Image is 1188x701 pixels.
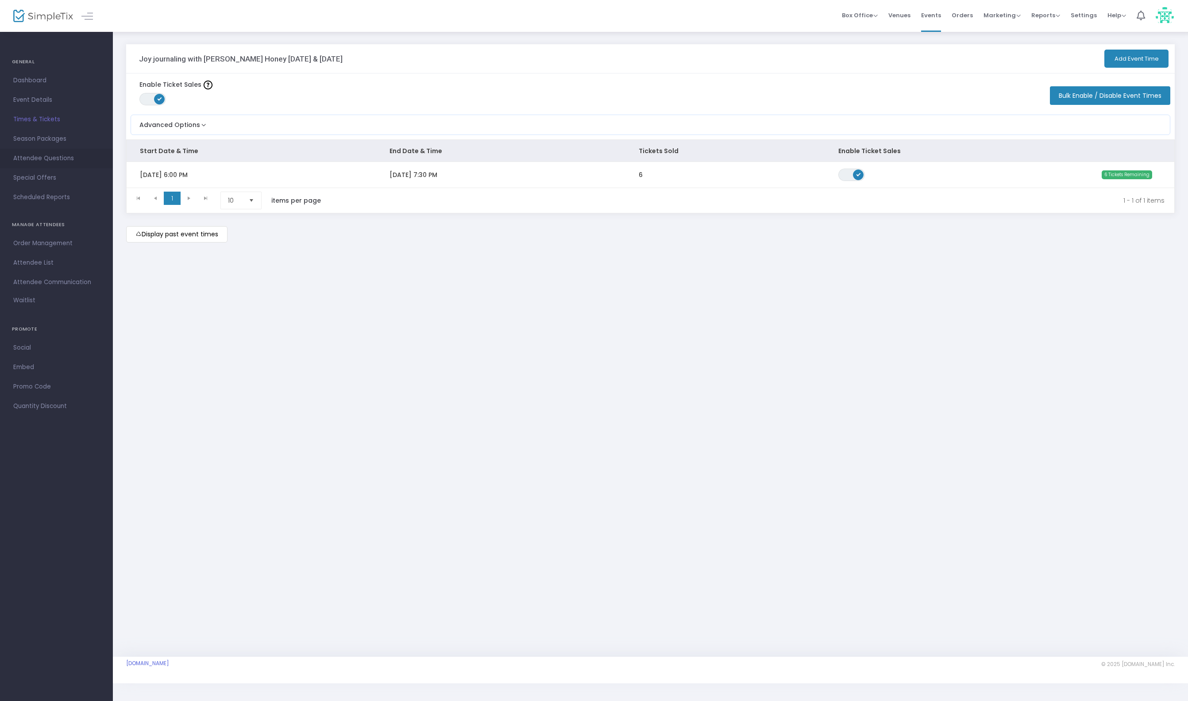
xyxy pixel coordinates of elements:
span: Quantity Discount [13,401,100,412]
span: 10 [228,196,242,205]
h4: GENERAL [12,53,101,71]
span: Box Office [842,11,878,19]
span: Waitlist [13,296,35,305]
span: Times & Tickets [13,114,100,125]
span: Settings [1071,4,1097,27]
h3: Joy journaling with [PERSON_NAME] Honey [DATE] & [DATE] [139,54,343,63]
img: question-mark [204,81,212,89]
span: Attendee Communication [13,277,100,288]
button: Bulk Enable / Disable Event Times [1050,86,1170,105]
span: Special Offers [13,172,100,184]
span: [DATE] 7:30 PM [390,170,437,179]
label: Enable Ticket Sales [139,80,212,89]
span: Attendee List [13,257,100,269]
span: Events [921,4,941,27]
span: Scheduled Reports [13,192,100,203]
span: Event Details [13,94,100,106]
button: Add Event Time [1104,50,1169,68]
span: Venues [888,4,910,27]
span: ON [856,172,861,176]
m-button: Display past event times [126,226,228,243]
span: ON [158,96,162,101]
span: Orders [952,4,973,27]
span: Help [1107,11,1126,19]
span: Marketing [984,11,1021,19]
span: Dashboard [13,75,100,86]
span: Promo Code [13,381,100,393]
button: Advanced Options [131,115,208,130]
span: Season Packages [13,133,100,145]
span: Page 1 [164,192,181,205]
span: Attendee Questions [13,153,100,164]
div: Data table [127,140,1174,188]
span: Social [13,342,100,354]
button: Select [245,192,258,209]
th: Start Date & Time [127,140,376,162]
span: [DATE] 6:00 PM [140,170,188,179]
label: items per page [271,196,321,205]
th: Enable Ticket Sales [825,140,975,162]
th: End Date & Time [376,140,626,162]
span: © 2025 [DOMAIN_NAME] Inc. [1101,661,1175,668]
span: 6 Tickets Remaining [1102,170,1152,179]
a: [DOMAIN_NAME] [126,660,169,667]
span: 6 [639,170,643,179]
span: Embed [13,362,100,373]
span: Order Management [13,238,100,249]
th: Tickets Sold [625,140,825,162]
kendo-pager-info: 1 - 1 of 1 items [339,192,1165,209]
h4: PROMOTE [12,320,101,338]
h4: MANAGE ATTENDEES [12,216,101,234]
span: Reports [1031,11,1060,19]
